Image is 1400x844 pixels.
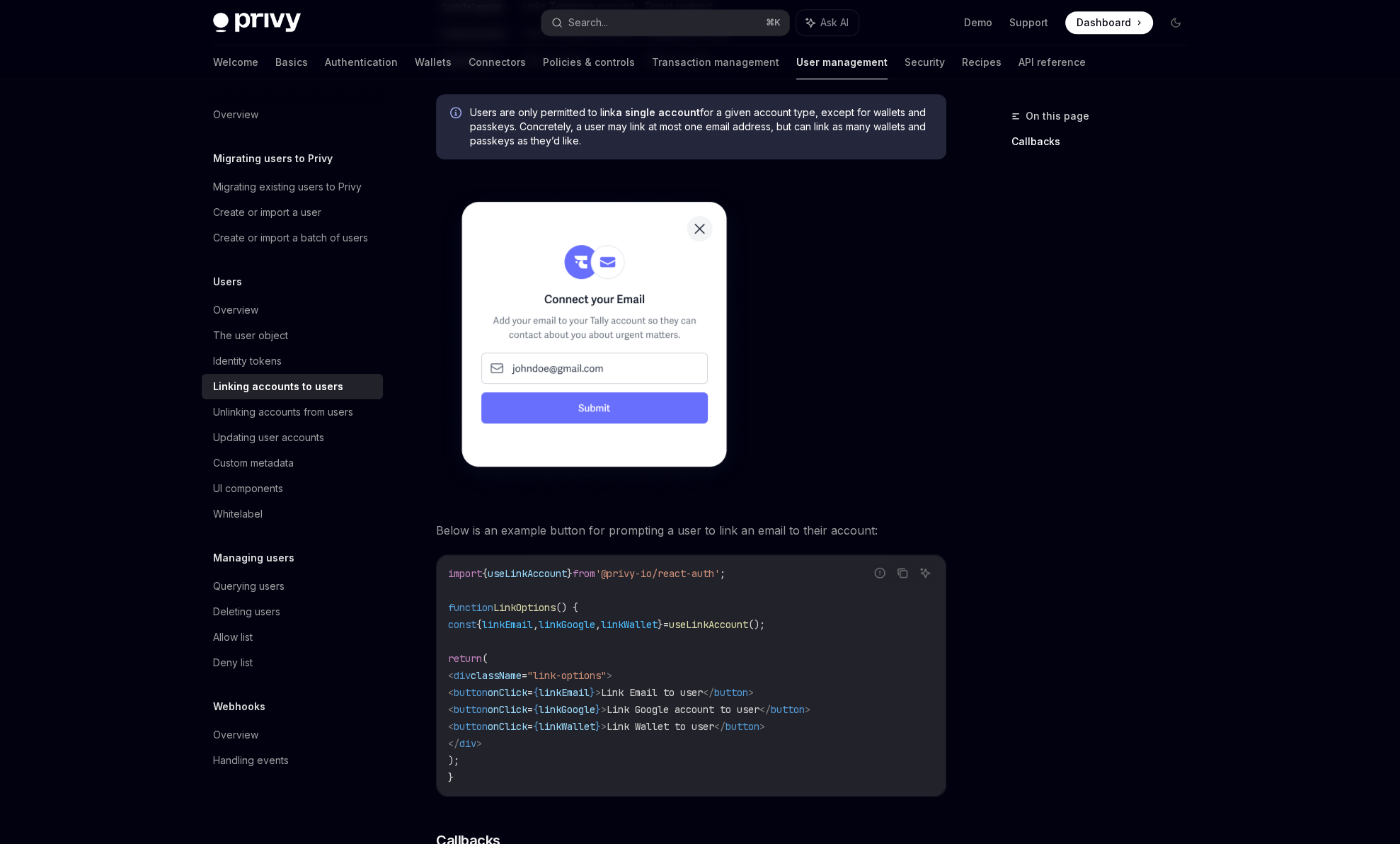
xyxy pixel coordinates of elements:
[539,703,595,716] span: linkGoogle
[213,726,258,743] div: Overview
[213,698,265,715] h5: Webhooks
[663,618,669,631] span: =
[202,625,383,650] a: Allow list
[436,182,752,498] img: Sample prompt to link a user's email after they have logged in
[714,720,725,733] span: </
[202,102,383,127] a: Overview
[488,720,527,733] span: onClick
[202,650,383,675] a: Deny list
[703,686,714,699] span: </
[213,654,253,671] div: Deny list
[213,378,343,395] div: Linking accounts to users
[213,455,294,472] div: Custom metadata
[448,669,454,682] span: <
[213,302,258,319] div: Overview
[658,618,663,631] span: }
[964,16,992,30] a: Demo
[748,686,754,699] span: >
[1164,11,1187,34] button: Toggle dark mode
[527,720,533,733] span: =
[213,45,258,79] a: Welcome
[213,549,294,566] h5: Managing users
[759,703,771,716] span: </
[771,703,805,716] span: button
[533,703,539,716] span: {
[527,669,607,682] span: "link-options"
[962,45,1002,79] a: Recipes
[595,618,601,631] span: ,
[448,754,459,767] span: );
[202,501,383,527] a: Whitelabel
[202,599,383,625] a: Deleting users
[543,45,635,79] a: Policies & controls
[893,564,912,582] button: Copy the contents from the code block
[1011,130,1198,153] a: Callbacks
[607,669,612,682] span: >
[459,737,476,750] span: div
[213,150,333,167] h5: Migrating users to Privy
[748,618,765,631] span: ();
[805,703,810,716] span: >
[541,10,789,35] button: Search...⌘K
[601,703,607,716] span: >
[714,686,748,699] span: button
[448,567,482,580] span: import
[202,225,383,251] a: Create or import a batch of users
[454,703,488,716] span: button
[796,45,888,79] a: User management
[213,629,253,646] div: Allow list
[533,720,539,733] span: {
[1009,16,1048,30] a: Support
[871,564,889,582] button: Report incorrect code
[573,567,595,580] span: from
[616,106,700,118] strong: a single account
[539,720,595,733] span: linkWallet
[202,200,383,225] a: Create or import a user
[448,703,454,716] span: <
[202,374,383,399] a: Linking accounts to users
[527,686,533,699] span: =
[325,45,398,79] a: Authentication
[556,601,578,614] span: () {
[213,353,282,370] div: Identity tokens
[916,564,934,582] button: Ask AI
[202,722,383,748] a: Overview
[601,720,607,733] span: >
[1065,11,1153,34] a: Dashboard
[448,771,454,784] span: }
[213,578,285,595] div: Querying users
[275,45,308,79] a: Basics
[448,601,493,614] span: function
[476,618,482,631] span: {
[202,348,383,374] a: Identity tokens
[471,669,522,682] span: className
[213,204,321,221] div: Create or import a user
[652,45,779,79] a: Transaction management
[759,720,765,733] span: >
[488,567,567,580] span: useLinkAccount
[720,567,725,580] span: ;
[1019,45,1086,79] a: API reference
[448,737,459,750] span: </
[493,601,556,614] span: LinkOptions
[469,45,526,79] a: Connectors
[202,748,383,773] a: Handling events
[796,10,859,35] button: Ask AI
[470,105,932,148] span: Users are only permitted to link for a given account type, except for wallets and passkeys. Concr...
[539,686,590,699] span: linkEmail
[213,13,301,33] img: dark logo
[436,520,946,540] span: Below is an example button for prompting a user to link an email to their account:
[202,399,383,425] a: Unlinking accounts from users
[202,476,383,501] a: UI components
[202,450,383,476] a: Custom metadata
[595,720,601,733] span: }
[454,669,471,682] span: div
[567,567,573,580] span: }
[488,686,527,699] span: onClick
[213,178,362,195] div: Migrating existing users to Privy
[482,567,488,580] span: {
[450,107,464,121] svg: Info
[766,17,781,28] span: ⌘ K
[454,686,488,699] span: button
[202,174,383,200] a: Migrating existing users to Privy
